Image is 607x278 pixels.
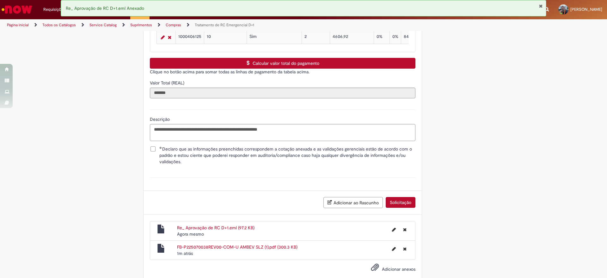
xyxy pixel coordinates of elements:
[159,146,162,149] span: Obrigatório Preenchido
[399,244,410,254] button: Excluir FB-P225070038REV00-COM-U AMBEV SLZ (1).pdf
[369,262,381,276] button: Adicionar anexos
[401,31,426,44] td: 84842000
[177,250,193,256] span: 1m atrás
[539,3,543,9] button: Fechar Notificação
[323,197,383,208] button: Adicionar ao Rascunho
[66,5,144,11] span: Re_ Aprovação de RC D+1.eml Anexado
[43,6,65,13] span: Requisições
[177,225,254,231] a: Re_ Aprovação de RC D+1.eml (97.2 KB)
[150,58,415,69] button: Calcular valor total do pagamento
[166,34,173,41] a: Remover linha 1
[177,231,204,237] time: 28/08/2025 08:33:23
[89,22,117,28] a: Service Catalog
[5,19,400,31] ul: Trilhas de página
[166,22,181,28] a: Compras
[42,22,76,28] a: Todos os Catálogos
[177,244,297,250] a: FB-P225070038REV00-COM-U AMBEV SLZ (1).pdf (300.3 KB)
[130,22,152,28] a: Suprimentos
[302,31,330,44] td: 2
[570,7,602,12] span: [PERSON_NAME]
[150,80,186,86] span: Somente leitura - Valor Total (REAL)
[330,31,374,44] td: 4606,92
[177,231,204,237] span: Agora mesmo
[247,31,302,44] td: Sim
[374,31,389,44] td: 0%
[388,225,400,235] button: Editar nome de arquivo Re_ Aprovação de RC D+1.eml
[389,31,401,44] td: 0%
[150,116,171,122] span: Descrição
[159,146,415,165] span: Declaro que as informações preenchidas correspondem a cotação anexada e as validações gerenciais ...
[150,69,415,75] p: Clique no botão acima para somar todas as linhas de pagamento da tabela acima.
[177,250,193,256] time: 28/08/2025 08:32:21
[7,22,29,28] a: Página inicial
[388,244,400,254] button: Editar nome de arquivo FB-P225070038REV00-COM-U AMBEV SLZ (1).pdf
[195,22,254,28] a: Tratamento de RC Emergencial D+1
[382,266,415,272] span: Adicionar anexos
[175,31,204,44] td: 1000406125
[1,3,33,16] img: ServiceNow
[150,88,415,98] input: Valor Total (REAL)
[399,225,410,235] button: Excluir Re_ Aprovação de RC D+1.eml
[150,124,415,141] textarea: Descrição
[386,197,415,208] button: Solicitação
[204,31,247,44] td: 10
[159,34,166,41] a: Editar Linha 1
